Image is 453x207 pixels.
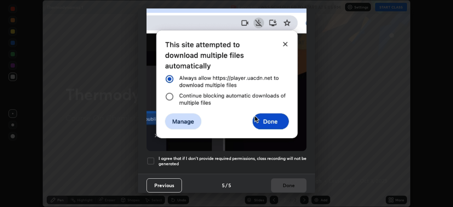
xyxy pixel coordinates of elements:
[159,156,306,167] h5: I agree that if I don't provide required permissions, class recording will not be generated
[225,182,228,189] h4: /
[147,178,182,192] button: Previous
[222,182,225,189] h4: 5
[228,182,231,189] h4: 5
